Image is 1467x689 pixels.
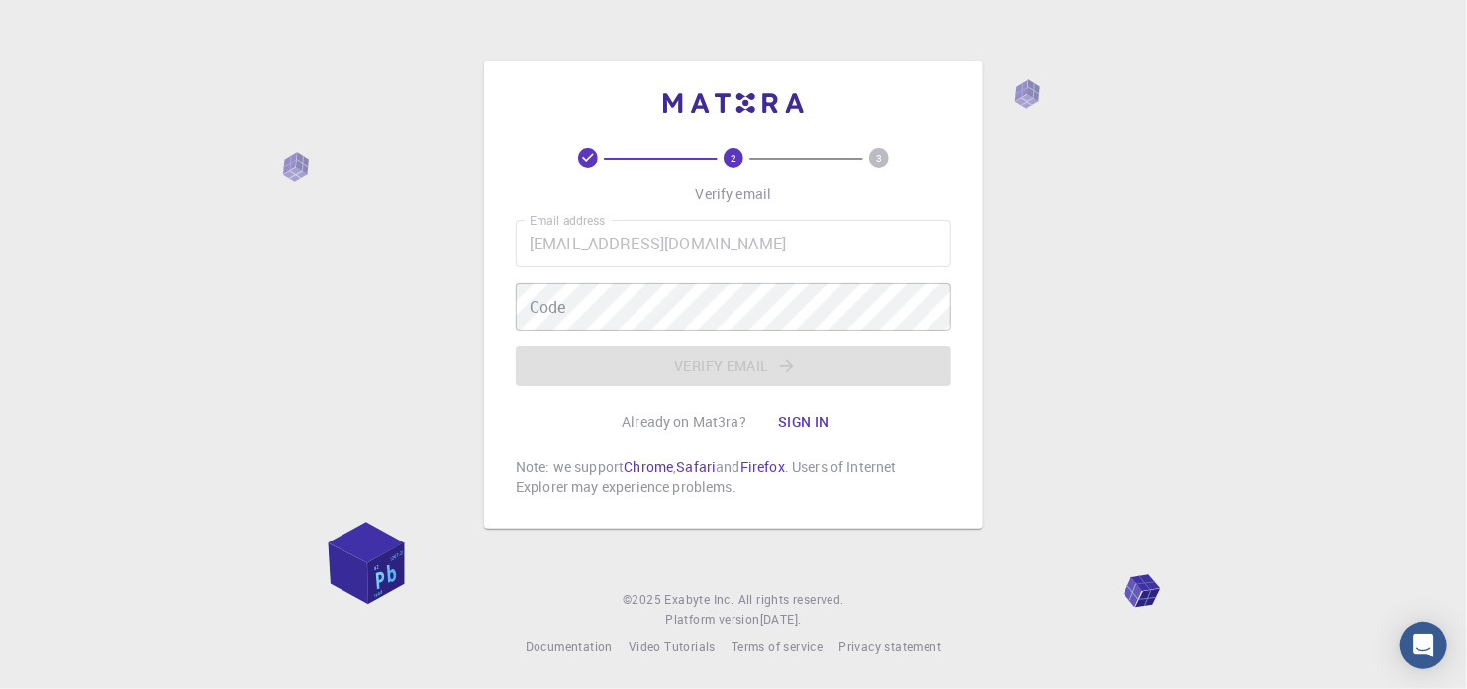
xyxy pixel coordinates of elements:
a: Terms of service [732,638,823,657]
a: Firefox [740,457,785,476]
span: Platform version [665,610,759,630]
p: Note: we support , and . Users of Internet Explorer may experience problems. [516,457,951,497]
a: Documentation [526,638,613,657]
span: [DATE] . [760,611,802,627]
text: 3 [876,151,882,165]
span: Documentation [526,639,613,654]
a: Privacy statement [838,638,941,657]
span: All rights reserved. [738,590,844,610]
text: 2 [731,151,736,165]
span: Exabyte Inc. [665,591,734,607]
a: Video Tutorials [629,638,716,657]
p: Already on Mat3ra? [622,412,746,432]
label: Email address [530,212,605,229]
span: Privacy statement [838,639,941,654]
button: Sign in [762,402,845,442]
span: © 2025 [623,590,664,610]
a: [DATE]. [760,610,802,630]
p: Verify email [696,184,772,204]
div: Open Intercom Messenger [1400,622,1447,669]
span: Terms of service [732,639,823,654]
a: Chrome [624,457,673,476]
span: Video Tutorials [629,639,716,654]
a: Exabyte Inc. [665,590,734,610]
a: Safari [676,457,716,476]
